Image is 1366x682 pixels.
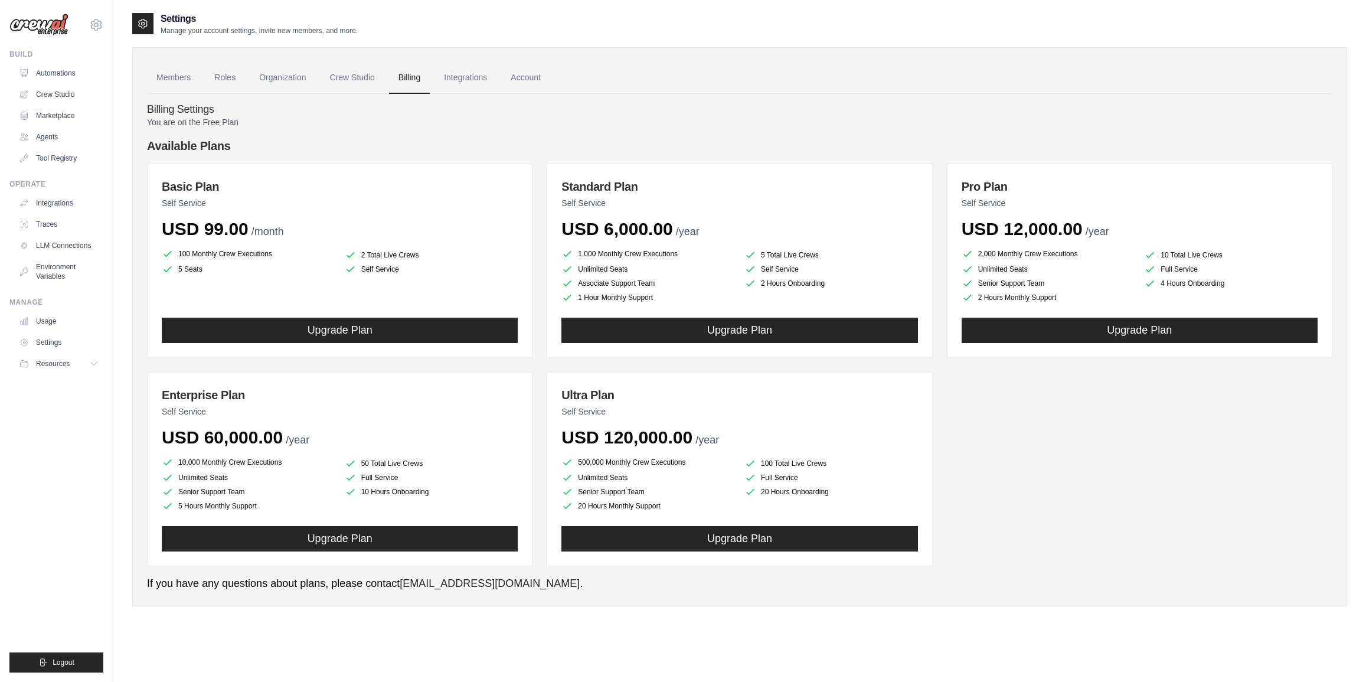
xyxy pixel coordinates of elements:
[162,455,335,469] li: 10,000 Monthly Crew Executions
[561,486,735,498] li: Senior Support Team
[561,197,917,209] p: Self Service
[744,249,918,261] li: 5 Total Live Crews
[389,62,430,94] a: Billing
[162,486,335,498] li: Senior Support Team
[561,387,917,403] h3: Ultra Plan
[14,85,103,104] a: Crew Studio
[345,458,518,469] li: 50 Total Live Crews
[162,428,283,447] span: USD 60,000.00
[14,194,103,213] a: Integrations
[744,472,918,484] li: Full Service
[561,178,917,195] h3: Standard Plan
[162,263,335,275] li: 5 Seats
[744,263,918,275] li: Self Service
[9,652,103,673] button: Logout
[161,12,358,26] h2: Settings
[162,197,518,209] p: Self Service
[1086,226,1109,237] span: /year
[561,500,735,512] li: 20 Hours Monthly Support
[1144,278,1318,289] li: 4 Hours Onboarding
[9,298,103,307] div: Manage
[162,219,249,239] span: USD 99.00
[962,318,1318,343] button: Upgrade Plan
[162,247,335,261] li: 100 Monthly Crew Executions
[744,458,918,469] li: 100 Total Live Crews
[962,292,1135,304] li: 2 Hours Monthly Support
[561,247,735,261] li: 1,000 Monthly Crew Executions
[561,263,735,275] li: Unlimited Seats
[14,354,103,373] button: Resources
[345,472,518,484] li: Full Service
[400,577,580,589] a: [EMAIL_ADDRESS][DOMAIN_NAME]
[162,500,335,512] li: 5 Hours Monthly Support
[162,318,518,343] button: Upgrade Plan
[205,62,245,94] a: Roles
[147,103,1332,116] h4: Billing Settings
[14,333,103,352] a: Settings
[147,116,1332,128] p: You are on the Free Plan
[162,406,518,417] p: Self Service
[9,50,103,59] div: Build
[161,26,358,35] p: Manage your account settings, invite new members, and more.
[561,219,672,239] span: USD 6,000.00
[14,128,103,146] a: Agents
[561,526,917,552] button: Upgrade Plan
[251,226,284,237] span: /month
[14,236,103,255] a: LLM Connections
[345,263,518,275] li: Self Service
[434,62,496,94] a: Integrations
[286,434,309,446] span: /year
[695,434,719,446] span: /year
[162,526,518,552] button: Upgrade Plan
[321,62,384,94] a: Crew Studio
[962,263,1135,275] li: Unlimited Seats
[962,247,1135,261] li: 2,000 Monthly Crew Executions
[561,278,735,289] li: Associate Support Team
[962,178,1318,195] h3: Pro Plan
[147,62,200,94] a: Members
[147,138,1332,154] h4: Available Plans
[9,14,68,36] img: Logo
[676,226,700,237] span: /year
[162,387,518,403] h3: Enterprise Plan
[1144,249,1318,261] li: 10 Total Live Crews
[14,257,103,286] a: Environment Variables
[14,64,103,83] a: Automations
[962,219,1083,239] span: USD 12,000.00
[744,278,918,289] li: 2 Hours Onboarding
[1144,263,1318,275] li: Full Service
[501,62,550,94] a: Account
[561,292,735,304] li: 1 Hour Monthly Support
[561,455,735,469] li: 500,000 Monthly Crew Executions
[14,149,103,168] a: Tool Registry
[53,658,74,667] span: Logout
[962,197,1318,209] p: Self Service
[561,406,917,417] p: Self Service
[36,359,70,368] span: Resources
[744,486,918,498] li: 20 Hours Onboarding
[162,178,518,195] h3: Basic Plan
[561,428,692,447] span: USD 120,000.00
[14,312,103,331] a: Usage
[14,215,103,234] a: Traces
[962,278,1135,289] li: Senior Support Team
[9,180,103,189] div: Operate
[561,472,735,484] li: Unlimited Seats
[250,62,315,94] a: Organization
[345,486,518,498] li: 10 Hours Onboarding
[345,249,518,261] li: 2 Total Live Crews
[147,576,1332,592] p: If you have any questions about plans, please contact .
[14,106,103,125] a: Marketplace
[561,318,917,343] button: Upgrade Plan
[162,472,335,484] li: Unlimited Seats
